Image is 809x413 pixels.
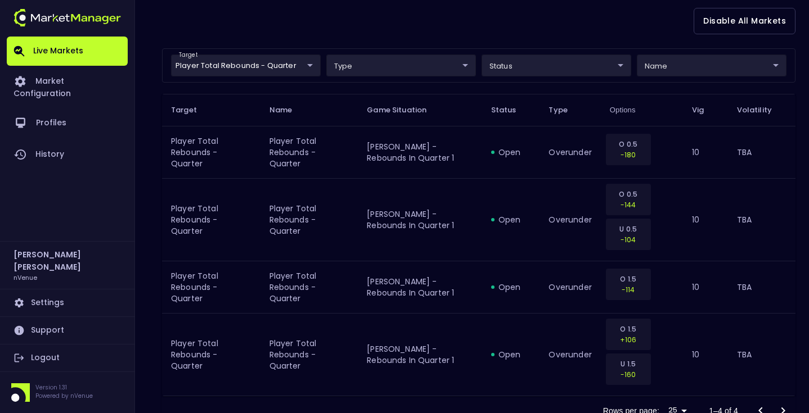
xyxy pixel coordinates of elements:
[491,282,531,293] div: open
[7,139,128,170] a: History
[171,55,321,76] div: target
[260,313,358,396] td: Player Total Rebounds - Quarter
[613,324,644,334] p: O 1.5
[358,126,482,178] td: [PERSON_NAME] - Rebounds in Quarter 1
[367,105,441,115] span: Game Situation
[694,8,795,34] button: Disable All Markets
[491,349,531,360] div: open
[728,313,795,396] td: TBA
[728,261,795,313] td: TBA
[35,392,93,400] p: Powered by nVenue
[171,105,212,115] span: Target
[613,149,644,160] p: -180
[737,105,786,115] span: Volatility
[540,178,600,261] td: overunder
[7,317,128,344] a: Support
[7,107,128,139] a: Profiles
[613,369,644,380] p: -160
[683,178,727,261] td: 10
[549,105,582,115] span: Type
[7,344,128,371] a: Logout
[613,284,644,295] p: -114
[260,178,358,261] td: Player Total Rebounds - Quarter
[491,214,531,225] div: open
[179,51,197,59] label: target
[601,94,683,126] th: Options
[7,289,128,316] a: Settings
[540,261,600,313] td: overunder
[613,274,644,284] p: O 1.5
[162,178,260,261] td: Player Total Rebounds - Quarter
[613,234,644,245] p: -104
[35,383,93,392] p: Version 1.31
[613,224,644,234] p: U 0.5
[491,105,531,115] span: Status
[613,199,644,210] p: -144
[613,358,644,369] p: U 1.5
[728,178,795,261] td: TBA
[14,248,121,273] h2: [PERSON_NAME] [PERSON_NAME]
[613,139,644,149] p: O 0.5
[637,55,786,76] div: target
[683,261,727,313] td: 10
[683,126,727,178] td: 10
[269,105,307,115] span: Name
[482,55,631,76] div: target
[613,189,644,199] p: O 0.5
[683,313,727,396] td: 10
[14,273,37,282] h3: nVenue
[162,94,795,396] table: collapsible table
[14,9,121,26] img: logo
[326,55,476,76] div: target
[162,313,260,396] td: Player Total Rebounds - Quarter
[728,126,795,178] td: TBA
[260,126,358,178] td: Player Total Rebounds - Quarter
[7,66,128,107] a: Market Configuration
[260,261,358,313] td: Player Total Rebounds - Quarter
[540,126,600,178] td: overunder
[358,313,482,396] td: [PERSON_NAME] - Rebounds in Quarter 1
[7,383,128,402] div: Version 1.31Powered by nVenue
[358,261,482,313] td: [PERSON_NAME] - Rebounds in Quarter 1
[692,105,718,115] span: Vig
[7,37,128,66] a: Live Markets
[358,178,482,261] td: [PERSON_NAME] - Rebounds in Quarter 1
[540,313,600,396] td: overunder
[613,334,644,345] p: +106
[162,126,260,178] td: Player Total Rebounds - Quarter
[491,147,531,158] div: open
[162,261,260,313] td: Player Total Rebounds - Quarter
